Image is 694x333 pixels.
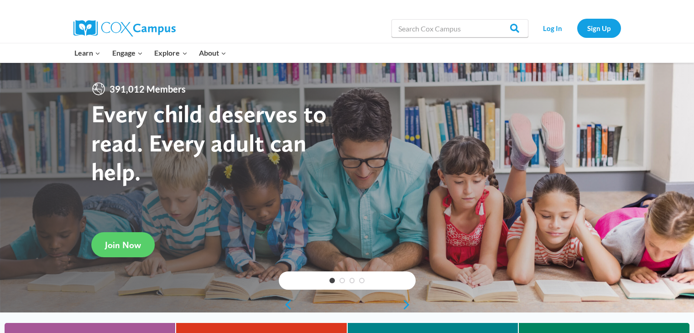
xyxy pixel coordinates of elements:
[339,278,345,283] a: 2
[154,47,187,59] span: Explore
[533,19,573,37] a: Log In
[69,43,232,62] nav: Primary Navigation
[106,82,189,96] span: 391,012 Members
[91,99,327,186] strong: Every child deserves to read. Every adult can help.
[359,278,365,283] a: 4
[91,232,155,257] a: Join Now
[279,296,416,314] div: content slider buttons
[74,47,100,59] span: Learn
[577,19,621,37] a: Sign Up
[350,278,355,283] a: 3
[402,299,416,310] a: next
[329,278,335,283] a: 1
[391,19,528,37] input: Search Cox Campus
[73,20,176,36] img: Cox Campus
[112,47,143,59] span: Engage
[199,47,226,59] span: About
[533,19,621,37] nav: Secondary Navigation
[105,239,141,250] span: Join Now
[279,299,292,310] a: previous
